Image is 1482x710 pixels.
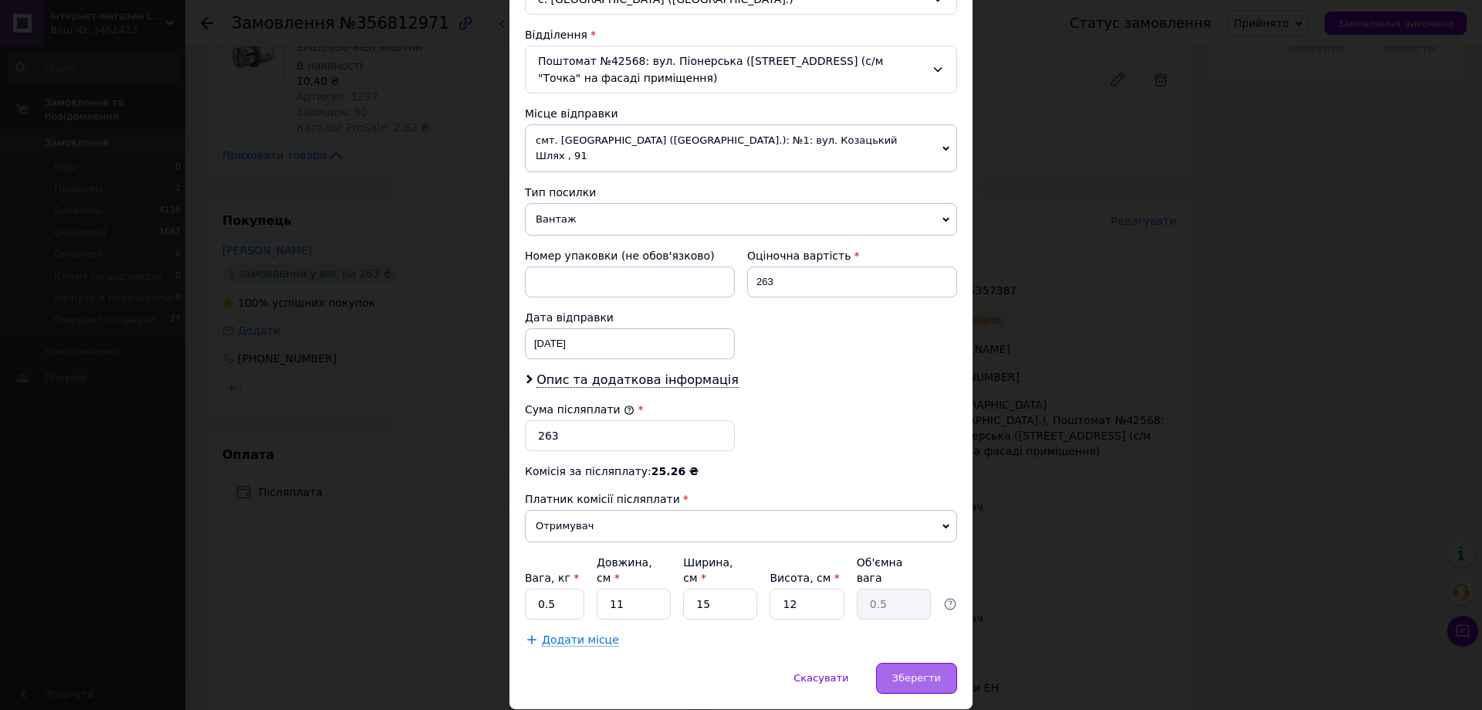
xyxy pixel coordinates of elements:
[525,403,634,416] label: Сума післяплати
[525,248,735,263] div: Номер упаковки (не обов'язково)
[525,464,957,479] div: Комісія за післяплату:
[525,27,957,42] div: Відділення
[525,493,680,505] span: Платник комісії післяплати
[525,107,618,120] span: Місце відправки
[770,572,839,584] label: Висота, см
[683,556,733,584] label: Ширина, см
[857,555,931,586] div: Об'ємна вага
[525,186,596,199] span: Тип посилки
[747,248,957,263] div: Оціночна вартість
[651,465,699,477] span: 25.26 ₴
[892,672,941,684] span: Зберегти
[525,46,957,93] div: Поштомат №42568: вул. Піонерська ([STREET_ADDRESS] (с/м "Точка" на фасаді приміщення)
[793,672,848,684] span: Скасувати
[542,634,619,647] span: Додати місце
[525,510,957,542] span: Отримувач
[525,124,957,172] span: смт. [GEOGRAPHIC_DATA] ([GEOGRAPHIC_DATA].): №1: вул. Козацький Шлях , 91
[525,310,735,325] div: Дата відправки
[597,556,652,584] label: Довжина, см
[536,372,739,388] span: Опис та додаткова інформація
[525,572,579,584] label: Вага, кг
[525,203,957,236] span: Вантаж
